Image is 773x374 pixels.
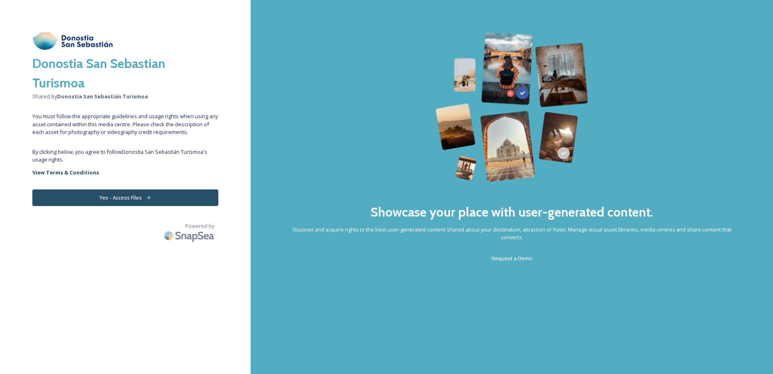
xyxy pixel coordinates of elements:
[57,93,148,100] strong: Donostia San Sebastián Turismoa
[185,222,214,230] span: Powered by
[283,226,741,241] span: Discover and acquire rights to the best user-generated content shared about your destination, att...
[32,148,218,164] span: By clicking below, you agree to follow Donostia San Sebastián Turismoa 's usage rights.
[32,169,99,176] strong: View Terms & Conditions
[435,32,588,182] img: 63b42ca75bacad526042e722_Group%20154-p-800.png
[32,189,218,206] button: Yes - Access Files
[32,32,113,50] img: download.jpeg
[492,255,532,262] span: Request a Demo
[492,253,532,263] a: Request a Demo
[32,113,218,136] span: You must follow the appropriate guidelines and usage rights when using any asset contained within...
[32,93,218,100] span: Shared by
[32,54,218,93] h2: Donostia San Sebastian Turismoa
[32,168,218,177] a: View Terms & Conditions
[370,202,653,222] h2: Showcase your place with user-generated content.
[162,226,218,245] img: SnapSea Logo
